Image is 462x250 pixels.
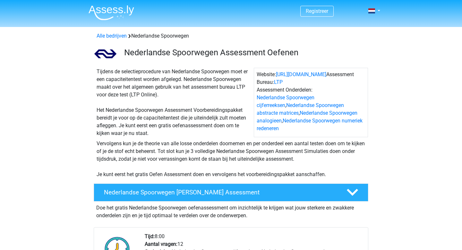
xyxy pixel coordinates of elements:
[276,71,326,77] a: [URL][DOMAIN_NAME]
[97,33,127,39] a: Alle bedrijven
[257,118,363,131] a: Nederlandse Spoorwegen numeriek redeneren
[124,48,363,58] h3: Nederlandse Spoorwegen Assessment Oefenen
[274,79,283,85] a: LTP
[89,5,134,20] img: Assessly
[145,241,177,247] b: Aantal vragen:
[94,140,368,178] div: Vervolgens kun je de theorie van alle losse onderdelen doornemen en per onderdeel een aantal test...
[94,68,254,137] div: Tijdens de selectieprocedure van Nederlandse Spoorwegen moet er een capaciteitentest worden afgel...
[94,201,368,219] div: Doe het gratis Nederlandse Spoorwegen oefenassessment om inzichtelijk te krijgen wat jouw sterker...
[257,110,357,124] a: Nederlandse Spoorwegen analogieen
[104,189,336,196] h4: Nederlandse Spoorwegen [PERSON_NAME] Assessment
[94,32,368,40] div: Nederlandse Spoorwegen
[254,68,368,137] div: Website: Assessment Bureau: Assessment Onderdelen: , , ,
[91,183,371,201] a: Nederlandse Spoorwegen [PERSON_NAME] Assessment
[306,8,328,14] a: Registreer
[257,102,344,116] a: Nederlandse Spoorwegen abstracte matrices
[145,233,155,239] b: Tijd:
[257,94,314,108] a: Nederlandse Spoorwegen cijferreeksen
